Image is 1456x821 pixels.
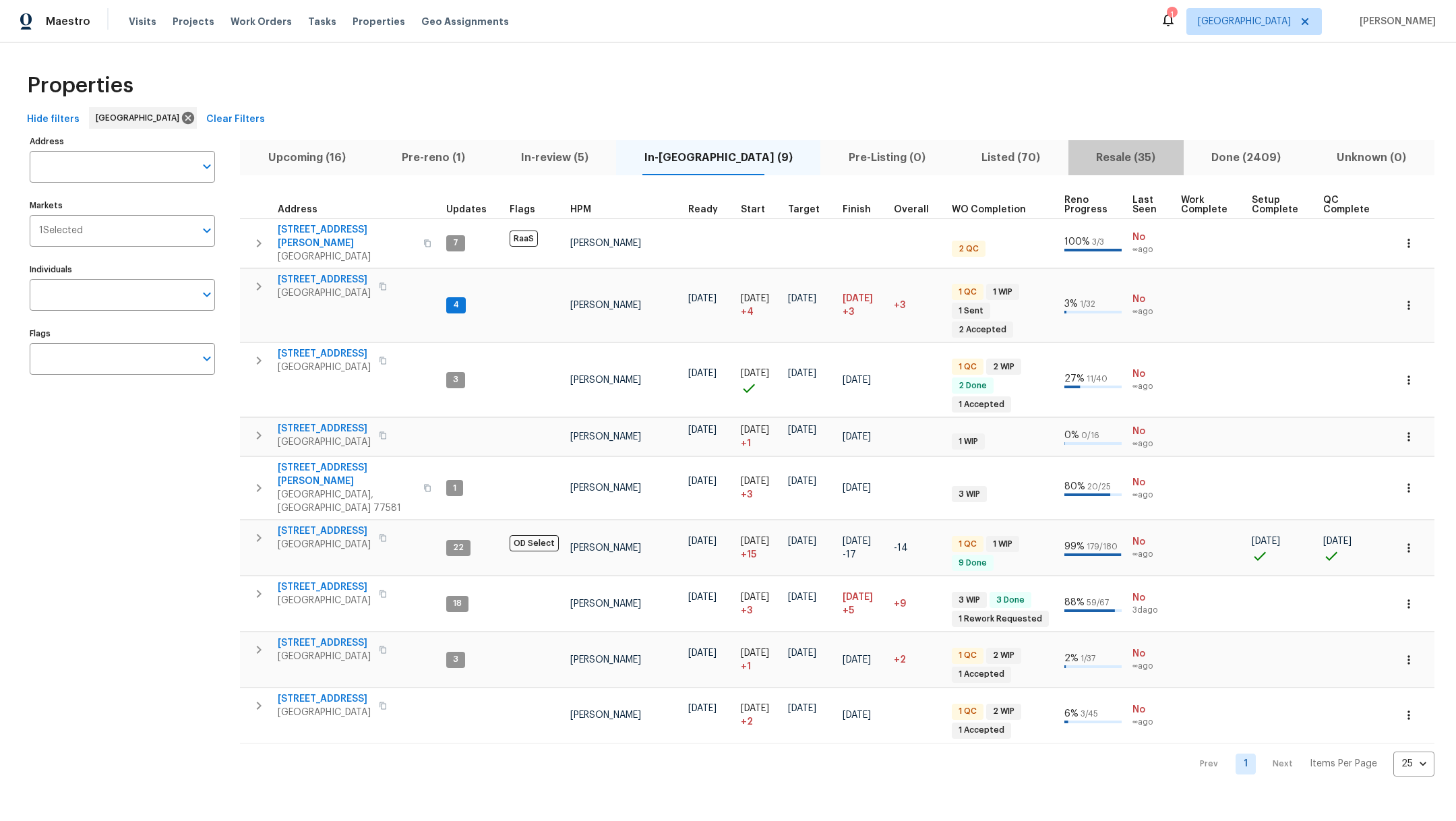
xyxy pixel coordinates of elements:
[1064,598,1085,607] span: 88 %
[510,205,535,214] span: Flags
[501,148,608,167] span: In-review (5)
[1080,300,1095,308] span: 1 / 32
[510,231,538,247] span: RaaS
[953,595,985,606] span: 3 WIP
[1252,537,1280,546] span: [DATE]
[953,399,1010,410] span: 1 Accepted
[894,205,929,214] span: Overall
[278,650,371,663] span: [GEOGRAPHIC_DATA]
[962,148,1060,167] span: Listed (70)
[741,205,765,214] span: Start
[1236,754,1256,774] a: Goto page 1
[843,432,871,442] span: [DATE]
[39,225,83,237] span: 1 Selected
[278,461,415,488] span: [STREET_ADDRESS][PERSON_NAME]
[1087,375,1108,383] span: 11 / 40
[788,477,816,486] span: [DATE]
[1081,655,1095,663] span: 1 / 37
[1132,438,1170,450] span: ∞ ago
[735,520,783,576] td: Project started 15 days late
[570,432,641,442] span: [PERSON_NAME]
[1393,746,1434,781] div: 25
[1064,542,1085,551] span: 99 %
[1081,710,1098,718] span: 3 / 45
[741,294,769,303] span: [DATE]
[198,349,216,368] button: Open
[278,205,317,214] span: Address
[952,205,1026,214] span: WO Completion
[231,15,292,28] span: Work Orders
[688,369,717,378] span: [DATE]
[843,483,871,493] span: [DATE]
[688,294,717,303] span: [DATE]
[173,15,214,28] span: Projects
[1132,381,1170,392] span: ∞ ago
[688,704,717,713] span: [DATE]
[953,361,982,373] span: 1 QC
[741,437,751,450] span: + 1
[448,374,464,386] span: 3
[741,425,769,435] span: [DATE]
[741,305,754,319] span: + 4
[1132,717,1170,728] span: ∞ ago
[1064,299,1078,309] span: 3 %
[953,380,992,392] span: 2 Done
[788,369,816,378] span: [DATE]
[741,369,769,378] span: [DATE]
[353,15,405,28] span: Properties
[788,648,816,658] span: [DATE]
[688,477,717,486] span: [DATE]
[894,301,905,310] span: +3
[688,205,730,214] div: Earliest renovation start date (first business day after COE or Checkout)
[278,524,371,538] span: [STREET_ADDRESS]
[1132,489,1170,501] span: ∞ ago
[735,343,783,417] td: Project started on time
[1310,757,1377,770] p: Items Per Page
[278,580,371,594] span: [STREET_ADDRESS]
[308,17,336,26] span: Tasks
[953,613,1048,625] span: 1 Rework Requested
[953,489,985,500] span: 3 WIP
[1132,195,1158,214] span: Last Seen
[953,557,992,569] span: 9 Done
[448,237,464,249] span: 7
[278,286,371,300] span: [GEOGRAPHIC_DATA]
[1323,537,1352,546] span: [DATE]
[991,595,1030,606] span: 3 Done
[888,268,946,342] td: 3 day(s) past target finish date
[735,632,783,688] td: Project started 1 days late
[788,592,816,602] span: [DATE]
[953,539,982,550] span: 1 QC
[953,305,989,317] span: 1 Sent
[278,594,371,607] span: [GEOGRAPHIC_DATA]
[688,592,717,602] span: [DATE]
[1252,195,1300,214] span: Setup Complete
[1087,543,1118,551] span: 179 / 180
[1132,661,1170,672] span: ∞ ago
[843,548,856,561] span: -17
[1354,15,1436,28] span: [PERSON_NAME]
[1064,709,1079,719] span: 6 %
[843,294,873,303] span: [DATE]
[278,223,415,250] span: [STREET_ADDRESS][PERSON_NAME]
[201,107,270,132] button: Clear Filters
[570,483,641,493] span: [PERSON_NAME]
[1167,8,1176,22] div: 1
[788,704,816,713] span: [DATE]
[741,205,777,214] div: Actual renovation start date
[1132,703,1170,717] span: No
[788,205,832,214] div: Target renovation project end date
[988,706,1020,717] span: 2 WIP
[278,538,371,551] span: [GEOGRAPHIC_DATA]
[741,660,751,673] span: + 1
[843,604,854,617] span: +5
[1132,244,1170,255] span: ∞ ago
[888,576,946,632] td: 9 day(s) past target finish date
[1317,148,1426,167] span: Unknown (0)
[1092,238,1104,246] span: 3 / 3
[278,692,371,706] span: [STREET_ADDRESS]
[570,375,641,385] span: [PERSON_NAME]
[988,650,1020,661] span: 2 WIP
[278,361,371,374] span: [GEOGRAPHIC_DATA]
[1192,148,1301,167] span: Done (2409)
